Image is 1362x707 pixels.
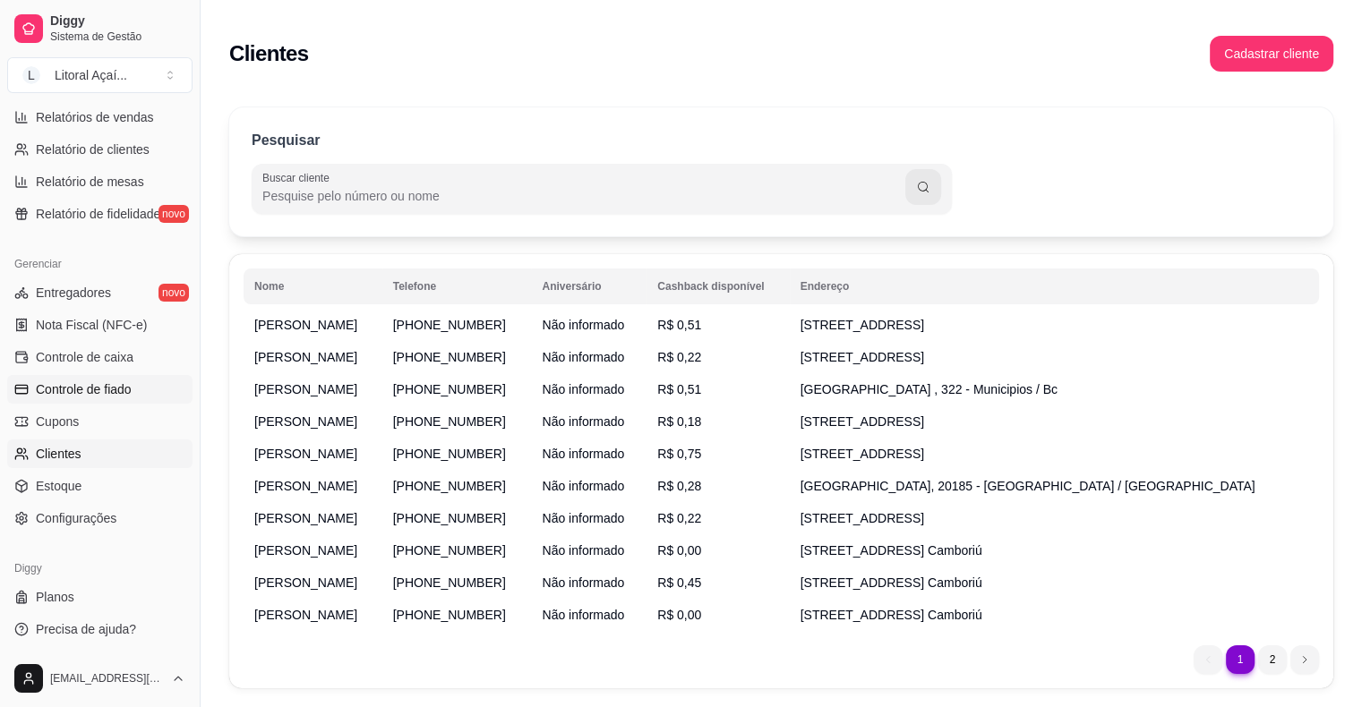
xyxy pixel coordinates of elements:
[262,187,905,205] input: Buscar cliente
[7,472,193,500] a: Estoque
[657,511,701,525] span: R$ 0,22
[801,575,982,590] span: [STREET_ADDRESS] Camboriú
[254,543,357,558] span: [PERSON_NAME]
[36,141,150,158] span: Relatório de clientes
[393,382,506,396] span: [PHONE_NUMBER]
[1210,36,1333,72] button: Cadastrar cliente
[36,445,81,463] span: Clientes
[36,173,144,191] span: Relatório de mesas
[393,318,506,332] span: [PHONE_NUMBER]
[393,414,506,429] span: [PHONE_NUMBER]
[393,350,506,364] span: [PHONE_NUMBER]
[7,615,193,643] a: Precisa de ajuda?
[36,348,133,366] span: Controle de caixa
[7,657,193,700] button: [EMAIL_ADDRESS][DOMAIN_NAME]
[36,380,132,398] span: Controle de fiado
[657,479,701,493] span: R$ 0,28
[801,318,924,332] span: [STREET_ADDRESS]
[254,414,357,429] span: [PERSON_NAME]
[36,284,111,302] span: Entregadores
[542,447,624,461] span: Não informado
[657,447,701,461] span: R$ 0,75
[254,382,357,396] span: [PERSON_NAME]
[801,382,1058,396] span: [GEOGRAPHIC_DATA] , 322 - Municipios / Bc
[801,511,924,525] span: [STREET_ADDRESS]
[657,414,701,429] span: R$ 0,18
[542,479,624,493] span: Não informado
[262,170,336,185] label: Buscar cliente
[36,413,79,430] span: Cupons
[7,407,193,436] a: Cupons
[254,575,357,590] span: [PERSON_NAME]
[657,608,701,622] span: R$ 0,00
[7,57,193,93] button: Select a team
[542,575,624,590] span: Não informado
[7,200,193,228] a: Relatório de fidelidadenovo
[1185,636,1328,683] nav: pagination navigation
[542,608,624,622] span: Não informado
[7,583,193,611] a: Planos
[393,575,506,590] span: [PHONE_NUMBER]
[7,278,193,307] a: Entregadoresnovo
[7,375,193,404] a: Controle de fiado
[7,250,193,278] div: Gerenciar
[254,511,357,525] span: [PERSON_NAME]
[801,447,924,461] span: [STREET_ADDRESS]
[252,130,320,151] p: Pesquisar
[657,350,701,364] span: R$ 0,22
[7,554,193,583] div: Diggy
[647,268,789,304] th: Cashback disponível
[393,543,506,558] span: [PHONE_NUMBER]
[382,268,532,304] th: Telefone
[542,543,624,558] span: Não informado
[36,108,154,126] span: Relatórios de vendas
[393,479,506,493] span: [PHONE_NUMBER]
[36,316,147,334] span: Nota Fiscal (NFC-e)
[542,511,624,525] span: Não informado
[36,620,136,638] span: Precisa de ajuda?
[657,543,701,558] span: R$ 0,00
[542,382,624,396] span: Não informado
[542,350,624,364] span: Não informado
[50,30,185,44] span: Sistema de Gestão
[801,350,924,364] span: [STREET_ADDRESS]
[254,350,357,364] span: [PERSON_NAME]
[801,543,982,558] span: [STREET_ADDRESS] Camboriú
[657,382,701,396] span: R$ 0,51
[531,268,647,304] th: Aniversário
[229,39,309,68] h2: Clientes
[55,66,127,84] div: Litoral Açaí ...
[50,13,185,30] span: Diggy
[7,135,193,164] a: Relatório de clientes
[50,671,164,686] span: [EMAIL_ADDRESS][DOMAIN_NAME]
[393,608,506,622] span: [PHONE_NUMBER]
[36,588,74,606] span: Planos
[254,318,357,332] span: [PERSON_NAME]
[36,477,81,495] span: Estoque
[790,268,1319,304] th: Endereço
[7,439,193,468] a: Clientes
[1226,645,1255,674] li: pagination item 1 active
[7,167,193,196] a: Relatório de mesas
[254,479,357,493] span: [PERSON_NAME]
[542,414,624,429] span: Não informado
[393,511,506,525] span: [PHONE_NUMBER]
[393,447,506,461] span: [PHONE_NUMBER]
[657,575,701,590] span: R$ 0,45
[36,509,116,527] span: Configurações
[1258,645,1287,674] li: pagination item 2
[7,7,193,50] a: DiggySistema de Gestão
[657,318,701,332] span: R$ 0,51
[22,66,40,84] span: L
[801,608,982,622] span: [STREET_ADDRESS] Camboriú
[254,447,357,461] span: [PERSON_NAME]
[7,504,193,532] a: Configurações
[36,205,160,223] span: Relatório de fidelidade
[542,318,624,332] span: Não informado
[801,479,1255,493] span: [GEOGRAPHIC_DATA], 20185 - [GEOGRAPHIC_DATA] / [GEOGRAPHIC_DATA]
[801,414,924,429] span: [STREET_ADDRESS]
[254,608,357,622] span: [PERSON_NAME]
[244,268,382,304] th: Nome
[7,311,193,339] a: Nota Fiscal (NFC-e)
[7,343,193,371] a: Controle de caixa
